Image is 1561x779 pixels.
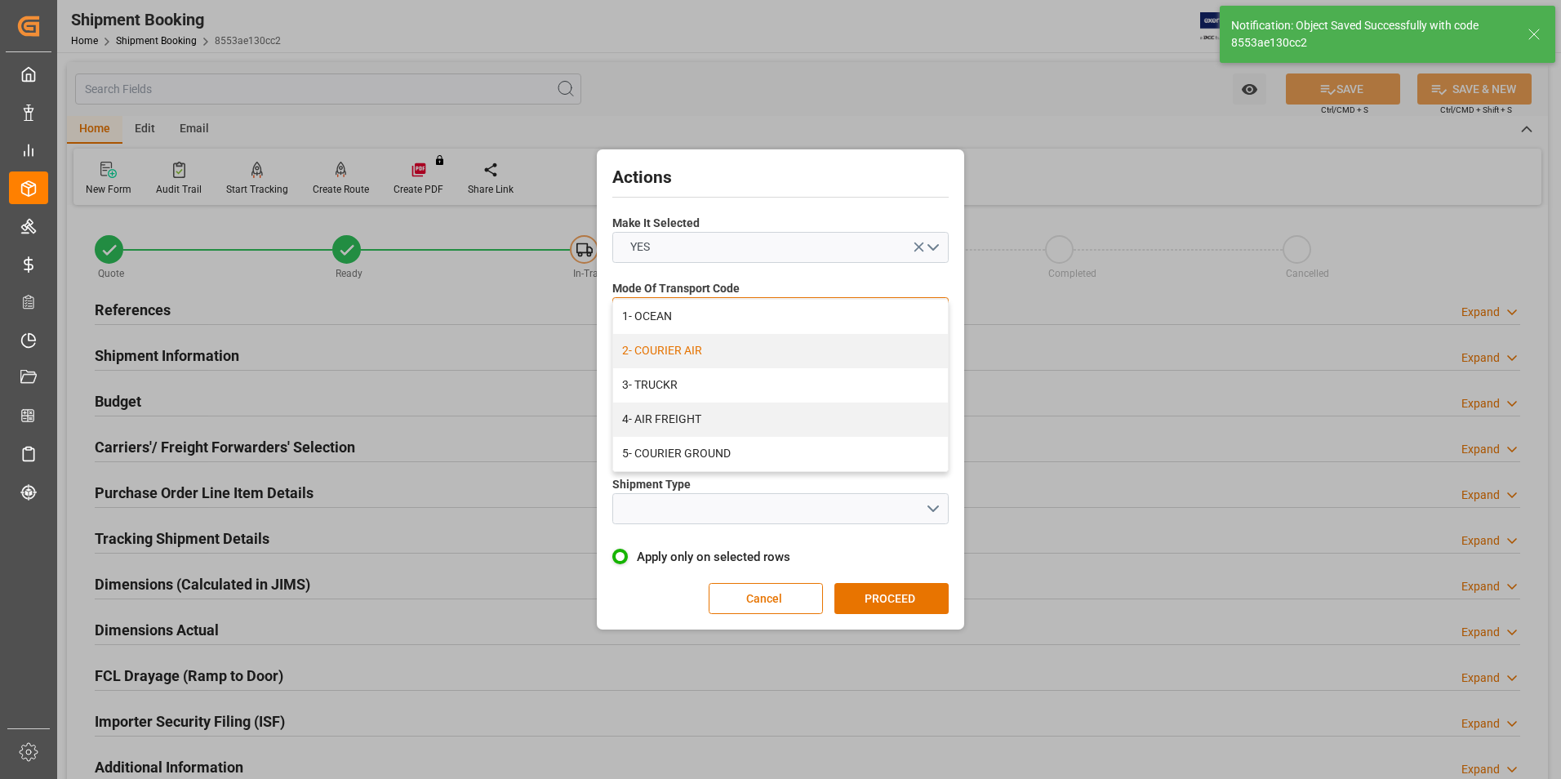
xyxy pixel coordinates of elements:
[612,280,740,297] span: Mode Of Transport Code
[834,583,949,614] button: PROCEED
[613,403,948,437] div: 4- AIR FREIGHT
[613,368,948,403] div: 3- TRUCKR
[612,297,949,328] button: close menu
[1231,17,1512,51] div: Notification: Object Saved Successfully with code 8553ae130cc2
[613,300,948,334] div: 1- OCEAN
[612,232,949,263] button: open menu
[612,165,949,191] h2: Actions
[622,238,658,256] span: YES
[709,583,823,614] button: Cancel
[612,493,949,524] button: open menu
[612,215,700,232] span: Make It Selected
[612,476,691,493] span: Shipment Type
[613,437,948,471] div: 5- COURIER GROUND
[613,334,948,368] div: 2- COURIER AIR
[612,547,949,567] label: Apply only on selected rows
